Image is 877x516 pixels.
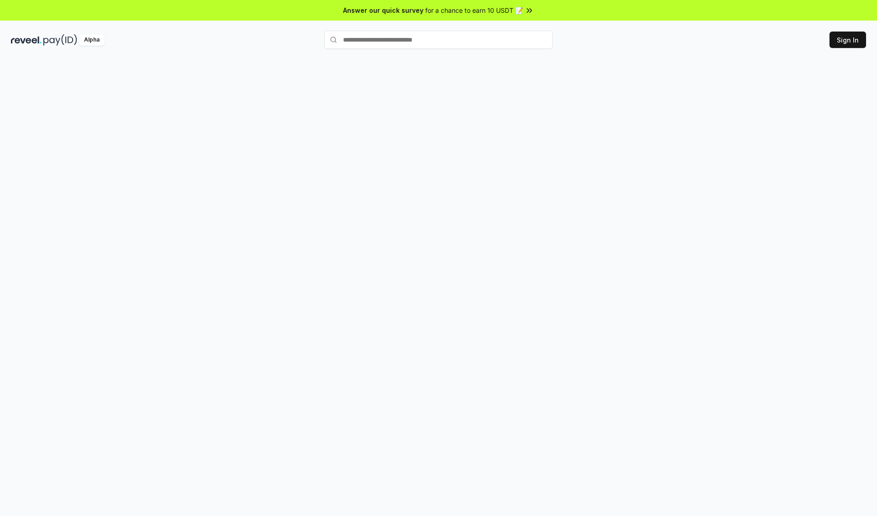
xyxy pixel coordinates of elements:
div: Alpha [79,34,105,46]
img: pay_id [43,34,77,46]
img: reveel_dark [11,34,42,46]
span: for a chance to earn 10 USDT 📝 [425,5,523,15]
span: Answer our quick survey [343,5,423,15]
button: Sign In [829,32,866,48]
